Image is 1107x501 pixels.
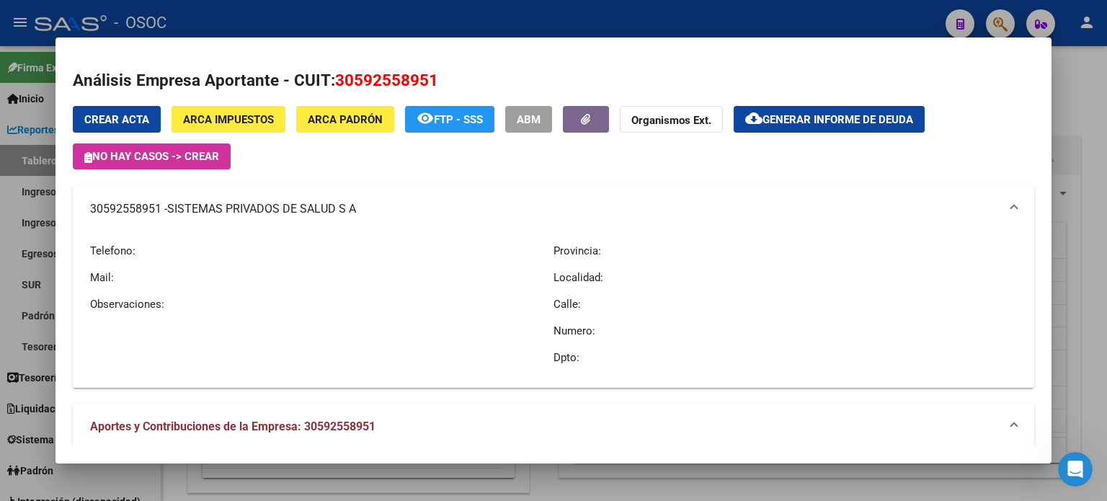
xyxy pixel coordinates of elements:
button: ABM [505,106,552,133]
button: ARCA Impuestos [172,106,285,133]
span: SISTEMAS PRIVADOS DE SALUD S A [167,200,356,218]
p: Localidad: [553,270,1017,285]
mat-expansion-panel-header: Aportes y Contribuciones de la Empresa: 30592558951 [73,404,1034,450]
button: Generar informe de deuda [734,106,925,133]
mat-icon: cloud_download [745,110,763,127]
p: Calle: [553,296,1017,312]
p: Observaciones: [90,296,553,312]
mat-panel-title: 30592558951 - [90,200,1000,218]
p: Numero: [553,323,1017,339]
span: Crear Acta [84,113,149,126]
span: Aportes y Contribuciones de la Empresa: 30592558951 [90,420,375,433]
strong: Organismos Ext. [631,114,711,127]
span: Generar informe de deuda [763,113,913,126]
span: ARCA Padrón [308,113,383,126]
span: 30592558951 [335,71,438,89]
iframe: Intercom live chat [1058,452,1093,487]
button: Organismos Ext. [620,106,723,133]
p: Telefono: [90,243,553,259]
p: Provincia: [553,243,1017,259]
span: ARCA Impuestos [183,113,274,126]
mat-expansion-panel-header: 30592558951 -SISTEMAS PRIVADOS DE SALUD S A [73,186,1034,232]
span: FTP - SSS [434,113,483,126]
button: ARCA Padrón [296,106,394,133]
button: Crear Acta [73,106,161,133]
div: 30592558951 -SISTEMAS PRIVADOS DE SALUD S A [73,232,1034,388]
span: ABM [517,113,541,126]
button: FTP - SSS [405,106,494,133]
button: No hay casos -> Crear [73,143,231,169]
span: No hay casos -> Crear [84,150,219,163]
p: Dpto: [553,350,1017,365]
h2: Análisis Empresa Aportante - CUIT: [73,68,1034,93]
mat-icon: remove_red_eye [417,110,434,127]
p: Mail: [90,270,553,285]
